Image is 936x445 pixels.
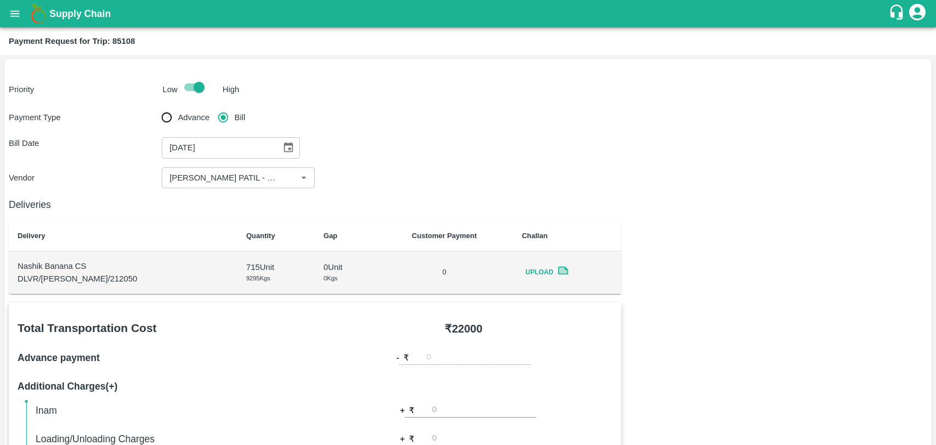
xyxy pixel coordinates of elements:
[18,381,117,392] b: Additional Charges(+)
[409,404,415,416] p: ₹
[376,251,513,294] td: 0
[522,232,548,240] b: Challan
[9,197,621,212] h6: Deliveries
[888,4,907,24] div: customer-support
[18,273,229,285] p: DLVR/[PERSON_NAME]/212050
[907,2,927,25] div: account of current user
[49,6,888,21] a: Supply Chain
[9,172,162,184] p: Vendor
[427,350,531,365] input: 0
[49,8,111,19] b: Supply Chain
[163,83,178,95] p: Low
[18,352,100,363] b: Advance payment
[445,323,483,335] b: ₹ 22000
[297,171,311,185] button: Open
[409,433,415,445] p: ₹
[36,403,324,418] h6: Inam
[165,171,279,185] input: Select Vendor
[18,260,229,272] p: Nashik Banana CS
[522,264,557,280] span: Upload
[246,261,306,273] p: 715 Unit
[9,37,135,46] b: Payment Request for Trip: 85108
[9,137,162,149] p: Bill Date
[27,3,49,25] img: logo
[432,403,536,418] input: 0
[246,275,270,281] span: 9295 Kgs
[162,137,274,158] input: Bill Date
[178,111,209,123] span: Advance
[18,322,157,334] b: Total Transportation Cost
[9,83,158,95] p: Priority
[324,261,367,273] p: 0 Unit
[278,137,299,158] button: Choose date, selected date is Jul 19, 2025
[404,352,409,364] p: ₹
[396,352,399,364] b: -
[223,83,240,95] p: High
[18,232,46,240] b: Delivery
[412,232,476,240] b: Customer Payment
[235,111,246,123] span: Bill
[2,1,27,26] button: open drawer
[324,232,337,240] b: Gap
[324,275,337,281] span: 0 Kgs
[246,232,275,240] b: Quantity
[400,433,405,445] b: +
[400,404,405,416] b: +
[9,111,162,123] p: Payment Type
